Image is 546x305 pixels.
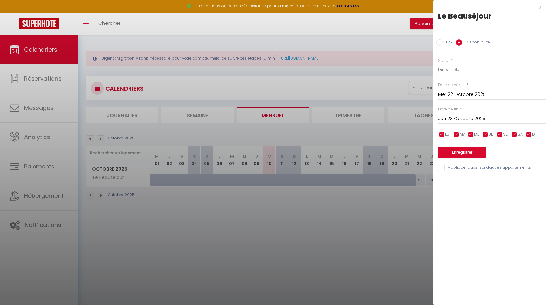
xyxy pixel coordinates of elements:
[460,131,465,138] span: MA
[443,39,453,46] label: Prix
[445,131,449,138] span: LU
[438,106,459,112] label: Date de fin
[474,131,479,138] span: ME
[433,3,541,11] div: x
[438,11,541,21] div: Le Beauséjour
[438,58,450,64] label: Statut
[438,147,486,158] button: Enregistrer
[438,82,465,88] label: Date de début
[503,131,508,138] span: VE
[489,131,493,138] span: JE
[532,131,536,138] span: DI
[462,39,490,46] label: Disponibilité
[518,131,523,138] span: SA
